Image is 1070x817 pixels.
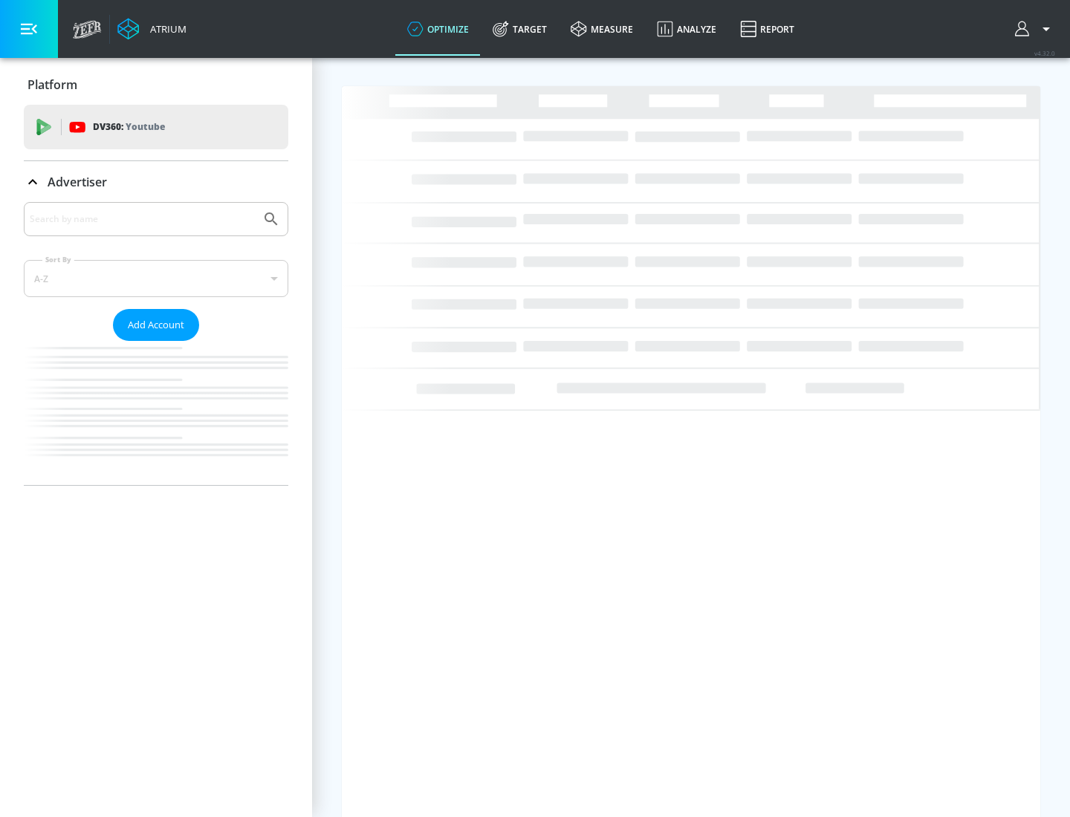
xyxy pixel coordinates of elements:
div: Platform [24,64,288,105]
span: v 4.32.0 [1034,49,1055,57]
a: Atrium [117,18,187,40]
p: DV360: [93,119,165,135]
a: optimize [395,2,481,56]
nav: list of Advertiser [24,341,288,485]
div: DV360: Youtube [24,105,288,149]
div: Atrium [144,22,187,36]
input: Search by name [30,209,255,229]
div: A-Z [24,260,288,297]
p: Youtube [126,119,165,134]
a: Analyze [645,2,728,56]
button: Add Account [113,309,199,341]
a: Target [481,2,559,56]
p: Advertiser [48,174,107,190]
a: Report [728,2,806,56]
label: Sort By [42,255,74,264]
p: Platform [27,77,77,93]
div: Advertiser [24,202,288,485]
div: Advertiser [24,161,288,203]
span: Add Account [128,316,184,333]
a: measure [559,2,645,56]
